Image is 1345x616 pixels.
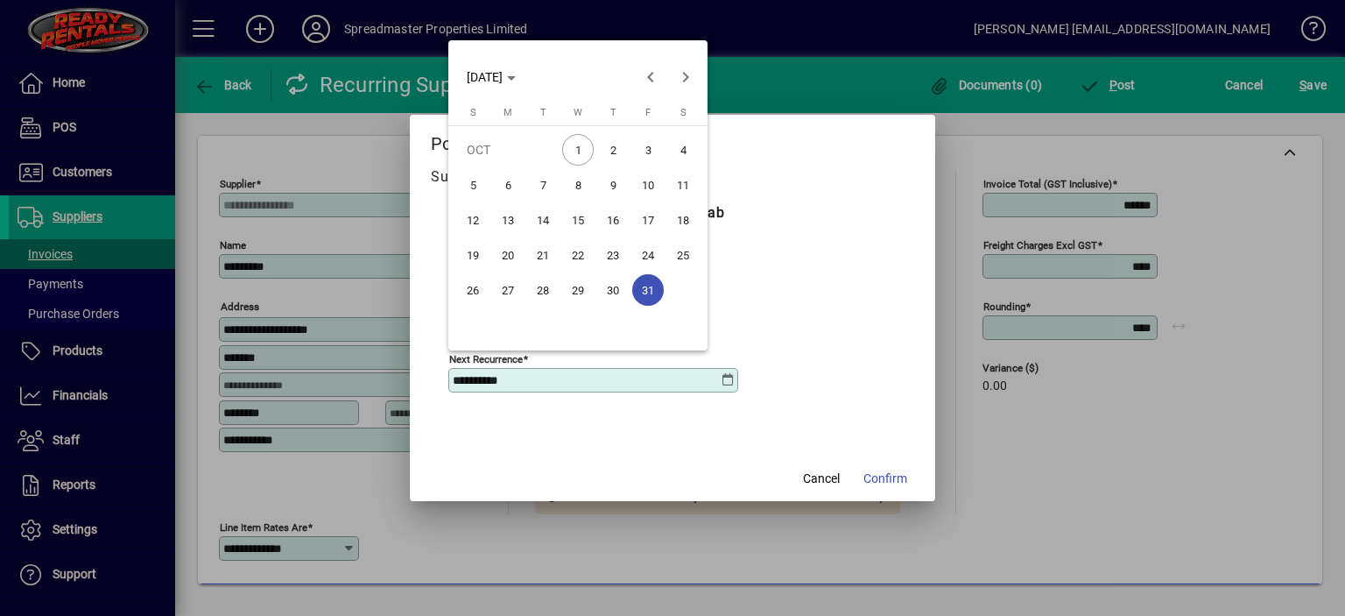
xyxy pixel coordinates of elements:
span: 30 [597,274,629,306]
button: Tue Oct 07 2025 [525,167,560,202]
span: 15 [562,204,594,236]
button: Wed Oct 15 2025 [560,202,595,237]
span: 19 [457,239,489,271]
button: Mon Oct 13 2025 [490,202,525,237]
span: 6 [492,169,524,201]
button: Sat Oct 25 2025 [665,237,701,273]
span: 1 [562,134,594,166]
button: Wed Oct 29 2025 [560,273,595,308]
span: 17 [632,204,664,236]
span: 9 [597,169,629,201]
button: Wed Oct 08 2025 [560,167,595,202]
span: S [680,107,687,118]
button: Tue Oct 21 2025 [525,237,560,273]
button: Thu Oct 30 2025 [595,273,630,308]
button: Thu Oct 23 2025 [595,237,630,273]
button: Thu Oct 16 2025 [595,202,630,237]
button: Fri Oct 24 2025 [630,237,665,273]
span: 20 [492,239,524,271]
span: [DATE] [467,70,503,84]
span: 3 [632,134,664,166]
span: M [503,107,512,118]
span: 2 [597,134,629,166]
button: Fri Oct 31 2025 [630,273,665,308]
button: Wed Oct 22 2025 [560,237,595,273]
button: Tue Oct 28 2025 [525,273,560,308]
span: 18 [667,204,699,236]
span: 7 [527,169,559,201]
span: S [470,107,476,118]
span: 21 [527,239,559,271]
span: 14 [527,204,559,236]
span: 31 [632,274,664,306]
button: Mon Oct 27 2025 [490,273,525,308]
button: Sun Oct 19 2025 [455,237,490,273]
button: Sun Oct 05 2025 [455,167,490,202]
span: 27 [492,274,524,306]
span: 22 [562,239,594,271]
button: Wed Oct 01 2025 [560,132,595,167]
span: 10 [632,169,664,201]
span: W [574,107,582,118]
button: Mon Oct 20 2025 [490,237,525,273]
span: 25 [667,239,699,271]
span: T [610,107,616,118]
button: Choose month and year [460,61,523,93]
button: Fri Oct 10 2025 [630,167,665,202]
span: 8 [562,169,594,201]
button: Fri Oct 03 2025 [630,132,665,167]
button: Next month [668,60,703,95]
button: Sat Oct 18 2025 [665,202,701,237]
span: F [645,107,651,118]
span: 16 [597,204,629,236]
button: Thu Oct 02 2025 [595,132,630,167]
button: Tue Oct 14 2025 [525,202,560,237]
span: 24 [632,239,664,271]
span: 5 [457,169,489,201]
span: T [540,107,546,118]
span: 28 [527,274,559,306]
span: 4 [667,134,699,166]
button: Fri Oct 17 2025 [630,202,665,237]
span: 29 [562,274,594,306]
button: Mon Oct 06 2025 [490,167,525,202]
span: 11 [667,169,699,201]
button: Sat Oct 04 2025 [665,132,701,167]
td: OCT [455,132,560,167]
button: Previous month [633,60,668,95]
span: 13 [492,204,524,236]
span: 12 [457,204,489,236]
button: Sun Oct 12 2025 [455,202,490,237]
button: Sun Oct 26 2025 [455,273,490,308]
span: 23 [597,239,629,271]
span: 26 [457,274,489,306]
button: Thu Oct 09 2025 [595,167,630,202]
button: Sat Oct 11 2025 [665,167,701,202]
